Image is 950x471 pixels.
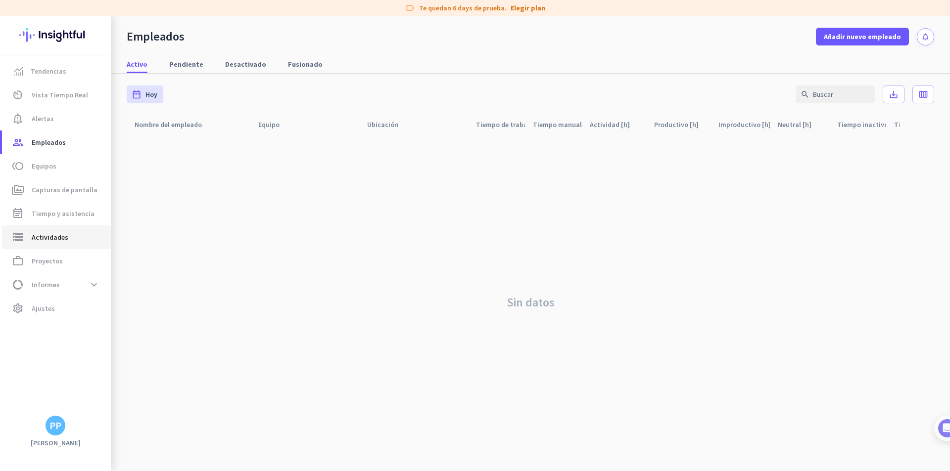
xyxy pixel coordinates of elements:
span: Alertas [32,113,54,125]
button: notifications [917,28,934,45]
i: work_outline [12,255,24,267]
i: label [405,3,415,13]
button: expand_more [85,276,103,294]
div: Improductivo [h] [718,118,770,131]
span: Actividades [32,231,68,243]
div: Tiempo de trabajo [h] [476,118,525,131]
div: Tiempo inactivo [h] [837,118,886,131]
i: perm_media [12,184,24,196]
input: Buscar [796,86,875,103]
span: Informes [32,279,60,291]
a: storageActividades [2,225,111,249]
a: tollEquipos [2,154,111,178]
i: av_timer [12,89,24,101]
div: Productivo [h] [654,118,711,131]
i: calendar_view_week [918,89,928,99]
a: menu-itemTendencias [2,59,111,83]
div: Tiempo de break [h] [894,118,943,131]
div: Neutral [h] [778,118,823,131]
a: Elegir plan [511,3,545,13]
a: notification_importantAlertas [2,107,111,130]
a: groupEmpleados [2,130,111,154]
div: Empleados [127,29,185,44]
span: Fusionado [288,59,323,69]
i: storage [12,231,24,243]
i: date_range [132,89,142,99]
i: toll [12,160,24,172]
a: work_outlineProyectos [2,249,111,273]
button: save_alt [883,86,904,103]
i: notification_important [12,113,24,125]
span: Empleados [32,136,66,148]
span: Proyectos [32,255,63,267]
a: settingsAjustes [2,297,111,320]
i: search [801,90,809,99]
img: Insightful logo [19,16,92,54]
div: Sin datos [127,134,934,471]
i: notifications [921,33,930,41]
button: Añadir nuevo empleado [816,28,909,45]
div: Tiempo manual [h] [533,118,582,131]
span: Ajustes [32,302,55,314]
a: av_timerVista Tiempo Real [2,83,111,107]
a: perm_mediaCapturas de pantalla [2,178,111,202]
span: Pendiente [169,59,203,69]
div: Nombre del empleado [135,118,214,131]
button: calendar_view_week [912,86,934,103]
span: Tiempo y asistencia [32,208,95,219]
span: Equipos [32,160,56,172]
i: event_note [12,208,24,219]
span: Activo [127,59,147,69]
img: menu-item [14,67,23,76]
div: Equipo [258,118,291,131]
span: Tendencias [31,65,66,77]
span: Capturas de pantalla [32,184,97,196]
a: event_noteTiempo y asistencia [2,202,111,225]
i: data_usage [12,279,24,291]
i: group [12,136,24,148]
i: settings [12,302,24,314]
div: Actividad [h] [590,118,642,131]
div: Ubicación [367,118,410,131]
span: Vista Tiempo Real [32,89,88,101]
span: Hoy [145,89,157,99]
div: PP [49,421,61,430]
span: Añadir nuevo empleado [824,32,901,42]
a: data_usageInformesexpand_more [2,273,111,297]
i: save_alt [889,89,899,99]
span: Desactivado [225,59,266,69]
